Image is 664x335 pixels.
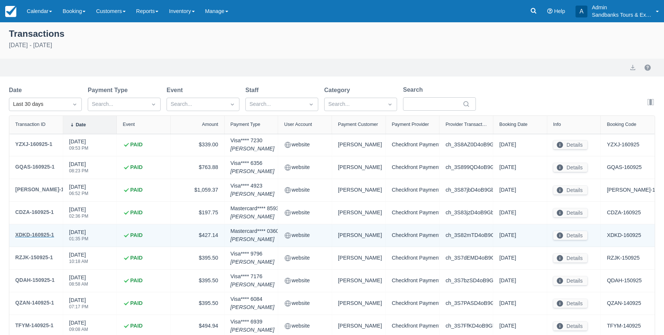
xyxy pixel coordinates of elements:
i: Help [547,9,552,14]
button: Details [553,231,587,240]
div: ch_3S83jzD4oB9Gbrmp2ukoXEB2 [445,208,487,218]
span: Dropdown icon [307,101,315,108]
div: [DATE] [499,321,541,331]
em: [PERSON_NAME] [231,303,274,312]
div: QDAH-150925-1 [15,276,55,284]
a: YZXJ-160925-1 [15,140,52,150]
strong: PAID [130,209,142,217]
div: Date [76,122,86,127]
div: [DATE] [69,183,88,200]
div: [PERSON_NAME] [338,298,380,309]
div: ch_3S7bzSD4oB9Gbrmp0Udj21D0 [445,276,487,286]
div: ch_3S7FfKD4oB9Gbrmp08etfdDv [445,321,487,331]
em: [PERSON_NAME] [231,190,274,198]
div: 09:08 AM [69,327,88,332]
div: Checkfront Payments [392,253,433,263]
div: Checkfront Payments [392,230,433,241]
div: 01:35 PM [69,237,88,241]
div: Mastercard **** 8593 [231,205,279,221]
div: 08:58 AM [69,282,88,286]
div: [DATE] [69,138,88,155]
a: TFYM-140925 [607,322,641,330]
strong: PAID [130,322,142,330]
div: [PERSON_NAME] [338,162,380,173]
div: [DATE] [499,162,541,173]
div: Info [553,122,561,127]
div: website [284,298,326,309]
div: [PERSON_NAME] [338,230,380,241]
a: TFYM-140925-1 [15,321,54,331]
a: GQAS-160925-1 [15,162,55,173]
div: Payment Provider [392,122,429,127]
label: Event [167,86,186,95]
div: [DATE] [499,140,541,150]
div: [DATE] [69,296,88,313]
div: Provider Transaction [445,122,487,127]
div: [DATE] [499,230,541,241]
div: $197.75 [177,208,218,218]
div: $494.94 [177,321,218,331]
label: Category [324,86,353,95]
button: Details [553,299,587,308]
div: [DATE] [69,160,88,178]
button: Details [553,140,587,149]
div: RZJK-150925-1 [15,253,53,262]
div: [DATE] [69,274,88,291]
em: [PERSON_NAME] [231,213,279,221]
div: 07:17 PM [69,305,88,309]
strong: PAID [130,231,142,240]
div: ch_3S82mTD4oB9Gbrmp1EwJTBv2 [445,230,487,241]
div: 06:52 PM [69,191,88,196]
div: [DATE] - [DATE] [9,41,655,50]
em: [PERSON_NAME] [231,326,274,334]
div: Mastercard **** 0360 [231,227,279,243]
strong: PAID [130,163,142,172]
div: Checkfront Payments [392,298,433,309]
img: checkfront-main-nav-mini-logo.png [5,6,16,17]
em: [PERSON_NAME] [231,235,279,244]
div: $395.50 [177,253,218,263]
button: Details [553,163,587,172]
button: Details [553,276,587,285]
div: $395.50 [177,276,218,286]
div: website [284,321,326,331]
div: [PERSON_NAME] [338,253,380,263]
div: website [284,253,326,263]
label: Search [403,85,426,94]
div: 09:53 PM [69,146,88,150]
button: Details [553,186,587,195]
div: ch_3S7PASD4oB9Gbrmp2xiJg9xW [445,298,487,309]
div: ch_3S87jbD4oB9Gbrmp1y9imrDF [445,185,487,195]
a: [PERSON_NAME]-160925-1 [15,185,83,195]
div: Event [123,122,135,127]
span: Dropdown icon [386,101,394,108]
div: [PERSON_NAME] [338,321,380,331]
div: XDKD-160925-1 [15,230,54,239]
div: website [284,230,326,241]
div: [DATE] [69,206,88,223]
strong: PAID [130,299,142,308]
div: Checkfront Payments [392,208,433,218]
strong: PAID [130,186,142,194]
span: Dropdown icon [150,101,157,108]
div: Checkfront Payments [392,321,433,331]
div: [DATE] [499,185,541,195]
div: ch_3S8AZ0D4oB9Gbrmp2JghJAQA [445,140,487,150]
em: [PERSON_NAME] [231,167,274,176]
a: CDZA-160925 [607,209,641,217]
div: [PERSON_NAME] [338,276,380,286]
div: website [284,162,326,173]
button: Details [553,208,587,217]
a: XDKD-160925-1 [15,230,54,241]
div: Payment Customer [338,122,378,127]
div: Checkfront Payments [392,276,433,286]
div: $427.14 [177,230,218,241]
div: [DATE] [499,208,541,218]
p: Admin [592,4,651,11]
a: QDAH-150925-1 [15,276,55,286]
div: Transactions [9,27,655,39]
div: ch_3S7dEMD4oB9Gbrmp1h6GFPO1 [445,253,487,263]
div: Transaction ID [15,122,45,127]
em: [PERSON_NAME] [231,281,274,289]
a: CDZA-160925-1 [15,208,54,218]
